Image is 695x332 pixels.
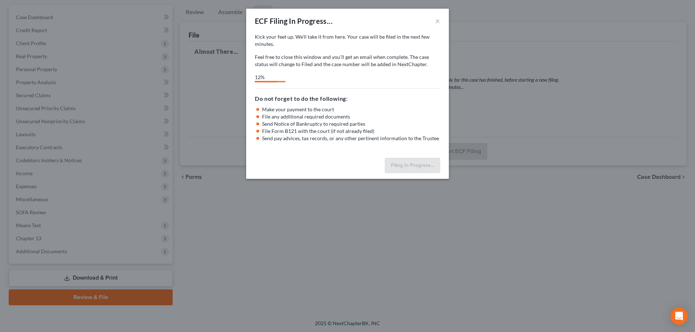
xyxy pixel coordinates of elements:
[262,120,440,128] li: Send Notice of Bankruptcy to required parties
[262,128,440,135] li: File Form B121 with the court (if not already filed)
[255,74,277,81] div: 12%
[435,17,440,25] button: ×
[255,16,333,26] div: ECF Filing In Progress...
[255,33,440,48] p: Kick your feet up. We’ll take it from here. Your case will be filed in the next few minutes.
[385,158,440,173] button: Filing In Progress...
[262,135,440,142] li: Send pay advices, tax records, or any other pertinent information to the Trustee
[255,53,440,68] p: Feel free to close this window and you’ll get an email when complete. The case status will change...
[262,106,440,113] li: Make your payment to the court
[255,94,440,103] h5: Do not forget to do the following:
[262,113,440,120] li: File any additional required documents
[670,307,688,325] div: Open Intercom Messenger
